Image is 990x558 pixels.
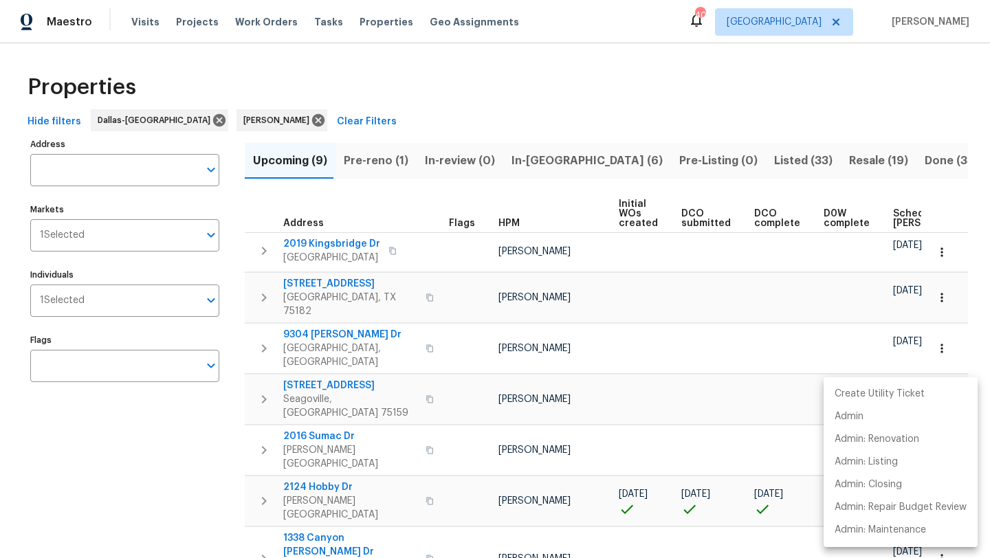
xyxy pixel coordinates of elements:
[835,478,902,492] p: Admin: Closing
[835,432,919,447] p: Admin: Renovation
[835,410,863,424] p: Admin
[835,387,925,401] p: Create Utility Ticket
[835,523,926,537] p: Admin: Maintenance
[835,500,967,515] p: Admin: Repair Budget Review
[835,455,898,469] p: Admin: Listing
